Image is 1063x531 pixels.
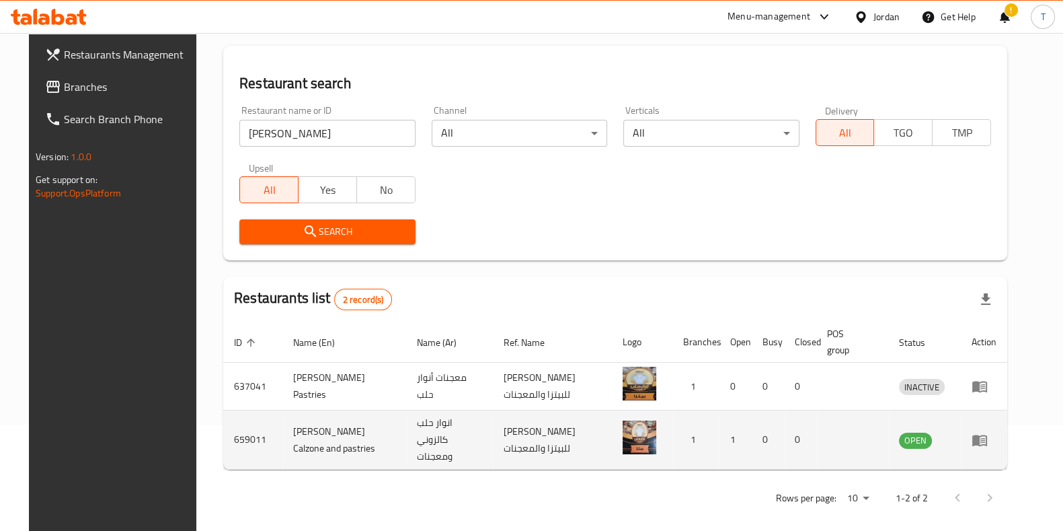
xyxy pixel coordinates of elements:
span: All [245,180,293,200]
td: [PERSON_NAME] للبيتزا والمعجنات [493,411,612,470]
p: Rows per page: [776,490,836,507]
label: Delivery [825,106,859,115]
span: TMP [938,123,986,143]
span: Branches [64,79,196,95]
span: Get support on: [36,171,97,188]
div: All [623,120,799,147]
th: Busy [752,322,784,363]
td: انوار حلب كالزوني ومعجنات [406,411,493,470]
a: Branches [34,71,206,103]
span: ID [234,334,260,351]
label: Upsell [249,163,274,172]
td: 0 [719,363,752,411]
td: معجنات أنوار حلب [406,363,493,411]
div: Export file [970,283,1002,316]
td: 1 [672,411,719,470]
span: Search [250,223,404,240]
span: T [1040,9,1045,24]
h2: Restaurant search [239,73,991,94]
div: Menu-management [727,9,810,25]
a: Support.OpsPlatform [36,184,121,202]
div: Jordan [873,9,900,24]
div: OPEN [899,433,932,449]
button: Search [239,219,415,244]
td: 0 [784,411,816,470]
th: Action [961,322,1007,363]
img: Anwar Halab Pastries [623,367,656,400]
div: All [432,120,607,147]
table: enhanced table [223,322,1007,470]
span: Status [899,334,943,351]
th: Closed [784,322,816,363]
span: OPEN [899,433,932,448]
button: TGO [873,119,933,146]
td: [PERSON_NAME] للبيتزا والمعجنات [493,363,612,411]
span: Version: [36,148,69,166]
span: INACTIVE [899,380,945,395]
div: Menu [972,378,996,394]
span: 1.0.0 [71,148,91,166]
span: Search Branch Phone [64,111,196,127]
h2: Restaurants list [234,288,392,310]
button: Yes [298,176,357,203]
span: Restaurants Management [64,46,196,63]
div: Total records count [334,289,393,310]
td: 0 [752,363,784,411]
span: TGO [879,123,927,143]
td: 1 [672,363,719,411]
div: Rows per page: [842,489,874,509]
button: TMP [932,119,991,146]
span: Name (En) [293,334,352,351]
td: 1 [719,411,752,470]
p: 1-2 of 2 [896,490,928,507]
button: All [239,176,299,203]
span: No [362,180,410,200]
button: No [356,176,416,203]
input: Search for restaurant name or ID.. [239,120,415,147]
th: Branches [672,322,719,363]
td: 0 [752,411,784,470]
a: Restaurants Management [34,38,206,71]
td: 0 [784,363,816,411]
span: All [822,123,869,143]
span: Ref. Name [504,334,562,351]
img: Anwar Halab Calzone and pastries [623,421,656,454]
td: [PERSON_NAME] Calzone and pastries [282,411,406,470]
td: 637041 [223,363,282,411]
span: 2 record(s) [335,293,392,306]
th: Open [719,322,752,363]
a: Search Branch Phone [34,103,206,135]
th: Logo [612,322,672,363]
span: POS group [827,326,872,358]
td: [PERSON_NAME] Pastries [282,363,406,411]
span: Name (Ar) [417,334,474,351]
span: Yes [304,180,352,200]
button: All [816,119,875,146]
td: 659011 [223,411,282,470]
